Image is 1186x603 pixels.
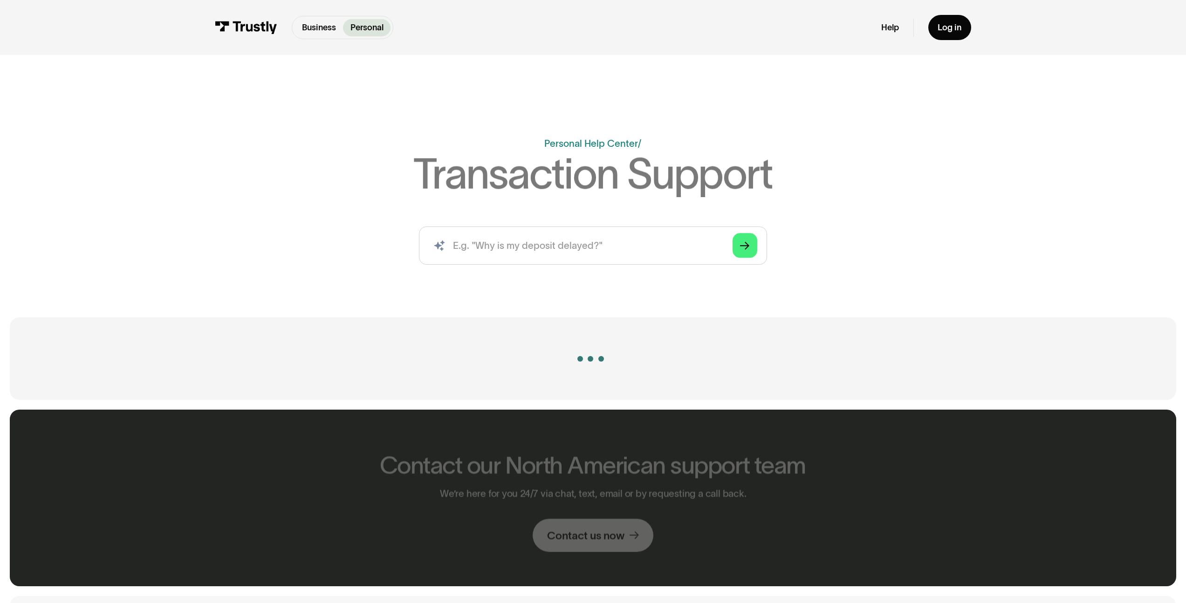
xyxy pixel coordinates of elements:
[419,226,767,265] form: Search
[413,153,773,195] h1: Transaction Support
[938,22,961,33] div: Log in
[440,488,747,500] p: We’re here for you 24/7 via chat, text, email or by requesting a call back.
[533,519,653,552] a: Contact us now
[380,452,806,479] h2: Contact our North American support team
[928,15,971,40] a: Log in
[419,226,767,265] input: search
[215,21,277,34] img: Trustly Logo
[881,22,899,33] a: Help
[544,138,638,149] a: Personal Help Center
[302,21,336,34] p: Business
[350,21,384,34] p: Personal
[547,528,624,542] div: Contact us now
[343,19,391,36] a: Personal
[638,138,641,149] div: /
[295,19,343,36] a: Business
